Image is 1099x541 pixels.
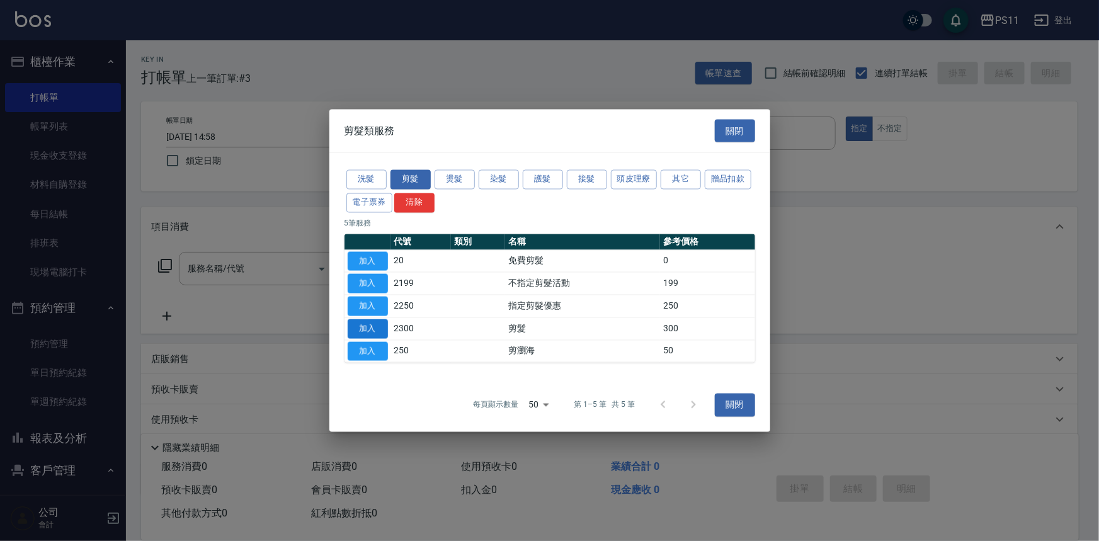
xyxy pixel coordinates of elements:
p: 第 1–5 筆 共 5 筆 [574,399,635,411]
button: 頭皮理療 [611,170,658,190]
button: 染髮 [479,170,519,190]
p: 5 筆服務 [345,217,755,229]
td: 0 [660,250,754,273]
button: 加入 [348,251,388,271]
th: 類別 [451,234,506,250]
button: 接髮 [567,170,607,190]
th: 代號 [391,234,451,250]
button: 關閉 [715,394,755,417]
button: 加入 [348,319,388,338]
button: 護髮 [523,170,563,190]
button: 洗髮 [346,170,387,190]
td: 2250 [391,295,451,317]
button: 關閉 [715,119,755,142]
span: 剪髮類服務 [345,124,395,137]
td: 250 [391,340,451,363]
button: 贈品扣款 [705,170,751,190]
button: 電子票券 [346,193,393,212]
button: 剪髮 [390,170,431,190]
button: 清除 [394,193,435,212]
td: 199 [660,272,754,295]
td: 指定剪髮優惠 [505,295,660,317]
td: 300 [660,317,754,340]
td: 2199 [391,272,451,295]
td: 不指定剪髮活動 [505,272,660,295]
button: 加入 [348,341,388,361]
th: 名稱 [505,234,660,250]
button: 燙髮 [435,170,475,190]
td: 250 [660,295,754,317]
td: 20 [391,250,451,273]
td: 剪髮 [505,317,660,340]
p: 每頁顯示數量 [473,399,518,411]
button: 其它 [661,170,701,190]
td: 免費剪髮 [505,250,660,273]
button: 加入 [348,297,388,316]
div: 50 [523,388,554,422]
td: 2300 [391,317,451,340]
button: 加入 [348,274,388,293]
td: 剪瀏海 [505,340,660,363]
td: 50 [660,340,754,363]
th: 參考價格 [660,234,754,250]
